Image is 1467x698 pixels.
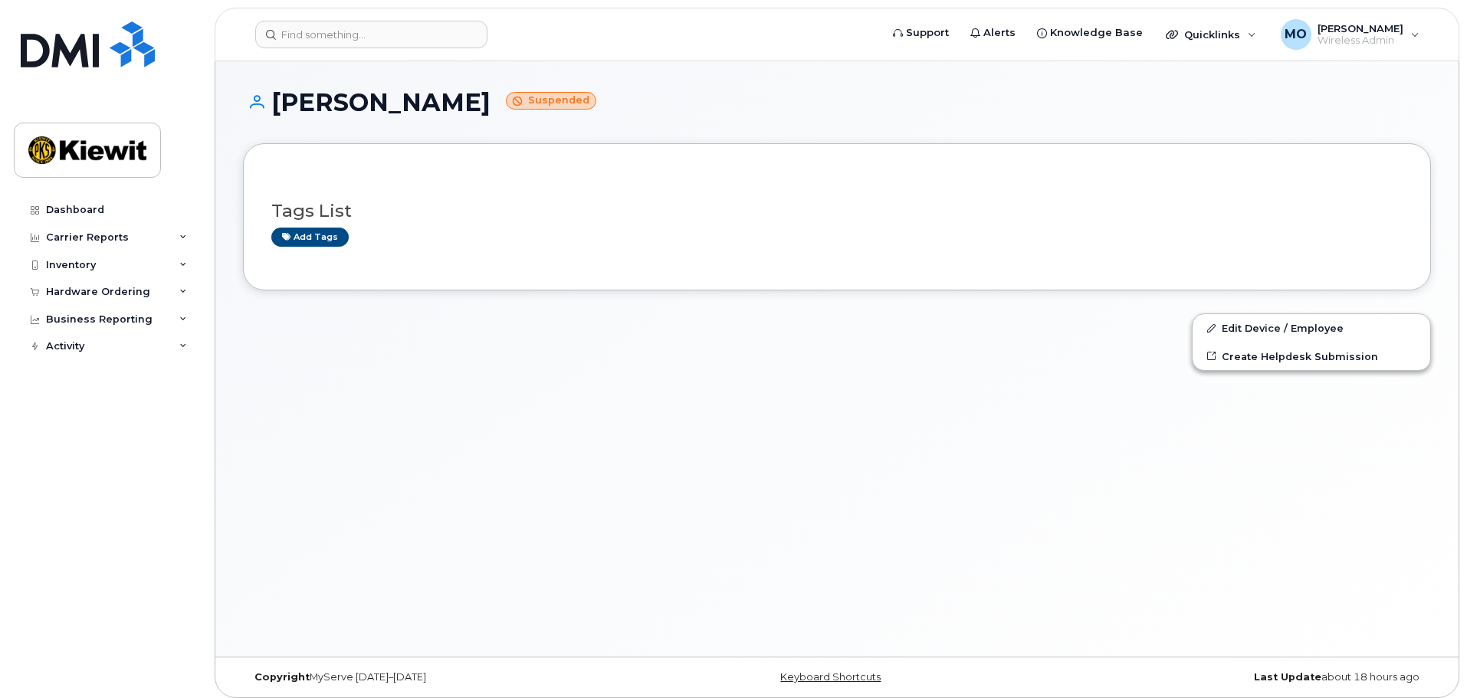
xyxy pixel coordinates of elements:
div: about 18 hours ago [1035,671,1431,683]
a: Edit Device / Employee [1193,314,1430,342]
a: Create Helpdesk Submission [1193,342,1430,370]
h3: Tags List [271,202,1403,221]
strong: Last Update [1254,671,1321,683]
strong: Copyright [254,671,310,683]
div: MyServe [DATE]–[DATE] [243,671,639,683]
a: Keyboard Shortcuts [780,671,881,683]
small: Suspended [506,92,596,110]
a: Add tags [271,228,349,247]
h1: [PERSON_NAME] [243,89,1431,116]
